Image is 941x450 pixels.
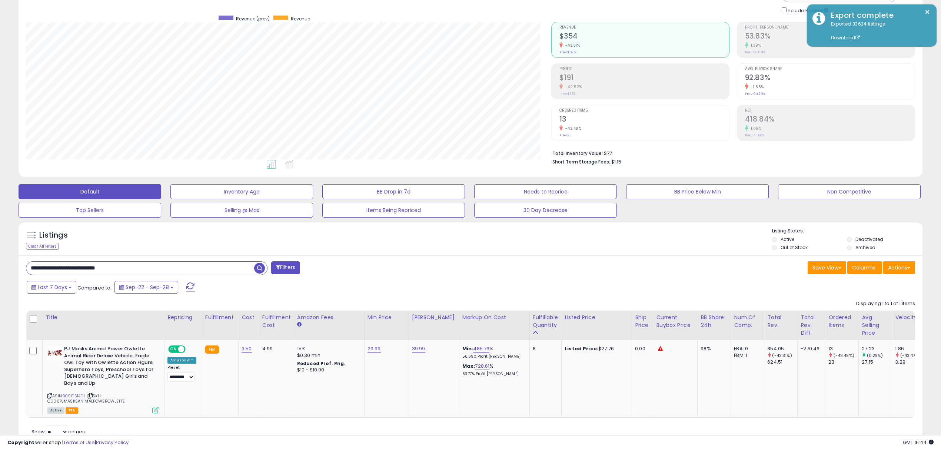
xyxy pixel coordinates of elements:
span: Last 7 Days [38,284,67,291]
button: BB Price Below Min [626,184,769,199]
h5: Listings [39,230,68,241]
span: FBA [66,407,78,414]
b: Max: [462,363,475,370]
a: Terms of Use [63,439,95,446]
p: Listing States: [772,228,922,235]
button: Non Competitive [778,184,921,199]
span: Sep-22 - Sep-28 [126,284,169,291]
span: 2025-10-6 16:44 GMT [903,439,934,446]
th: The percentage added to the cost of goods (COGS) that forms the calculator for Min & Max prices. [459,311,529,340]
b: PJ Masks Animal Power Owlette Animal Rider Deluxe Vehicle, Eagle Owl Toy with Owlette Action Figu... [64,345,154,388]
button: Filters [271,261,300,274]
span: Show: entries [31,428,85,435]
a: Privacy Policy [96,439,129,446]
span: Revenue [291,16,310,22]
span: Compared to: [77,284,112,291]
small: FBA [205,345,219,354]
div: BB Share 24h. [701,314,728,329]
div: $10 - $10.90 [297,367,359,373]
h2: 13 [559,115,729,125]
p: 56.69% Profit [PERSON_NAME] [462,354,524,359]
div: 23 [828,359,858,365]
div: Total Rev. [767,314,794,329]
div: Min Price [368,314,406,321]
small: Prev: $332 [559,92,576,96]
label: Active [781,236,794,242]
span: Columns [852,264,875,271]
div: Fulfillable Quantity [533,314,558,329]
label: Archived [855,244,875,251]
div: 624.51 [767,359,797,365]
button: × [924,7,930,17]
span: ON [169,346,178,353]
div: $0.30 min [297,352,359,359]
button: BB Drop in 7d [322,184,465,199]
button: Actions [883,261,915,274]
span: Profit [PERSON_NAME] [745,26,915,30]
button: Default [19,184,161,199]
b: Short Term Storage Fees: [552,159,610,165]
button: Top Sellers [19,203,161,218]
div: -270.46 [801,345,819,352]
small: -43.48% [563,126,582,131]
small: (-43.48%) [834,353,854,358]
div: FBM: 1 [734,352,758,359]
div: 4.99 [262,345,288,352]
div: Title [46,314,161,321]
strong: Copyright [7,439,34,446]
div: Listed Price [565,314,629,321]
small: Prev: 53.09% [745,50,765,54]
div: 15% [297,345,359,352]
div: Total Rev. Diff. [801,314,822,337]
a: 728.61 [475,363,489,370]
small: Prev: $625 [559,50,576,54]
div: Export complete [825,10,931,21]
button: Selling @ Max [170,203,313,218]
div: $27.76 [565,345,626,352]
span: Ordered Items [559,109,729,113]
div: 0.00 [635,345,647,352]
div: Repricing [167,314,199,321]
b: Total Inventory Value: [552,150,603,156]
button: Save View [808,261,846,274]
div: Markup on Cost [462,314,526,321]
span: ROI [745,109,915,113]
div: Ship Price [635,314,650,329]
div: FBA: 0 [734,345,758,352]
small: -42.52% [563,84,582,90]
span: Revenue [559,26,729,30]
div: 8 [533,345,556,352]
h2: 418.84% [745,115,915,125]
div: Current Buybox Price [656,314,694,329]
div: 27.15 [862,359,892,365]
div: Avg Selling Price [862,314,889,337]
div: 354.05 [767,345,797,352]
a: 3.50 [242,345,252,353]
div: Include Returns [776,6,837,14]
div: [PERSON_NAME] [412,314,456,321]
button: Last 7 Days [27,281,76,294]
div: Fulfillment [205,314,235,321]
div: Clear All Filters [26,243,59,250]
small: 1.69% [748,126,762,131]
small: 1.39% [748,43,761,48]
div: Num of Comp. [734,314,761,329]
small: (-43.47%) [900,353,921,358]
a: Download [831,34,860,41]
div: 98% [701,345,725,352]
label: Out of Stock [781,244,808,251]
small: Amazon Fees. [297,321,302,328]
span: Profit [559,67,729,71]
div: 13 [828,345,858,352]
button: Needs to Reprice [474,184,617,199]
div: 1.86 [895,345,925,352]
div: Cost [242,314,256,321]
a: B09P1S14DL [63,393,86,399]
a: 29.99 [368,345,381,353]
a: 39.99 [412,345,425,353]
small: Prev: 23 [559,133,572,138]
b: Listed Price: [565,345,598,352]
small: (0.29%) [867,353,883,358]
div: % [462,345,524,359]
h2: $191 [559,73,729,83]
